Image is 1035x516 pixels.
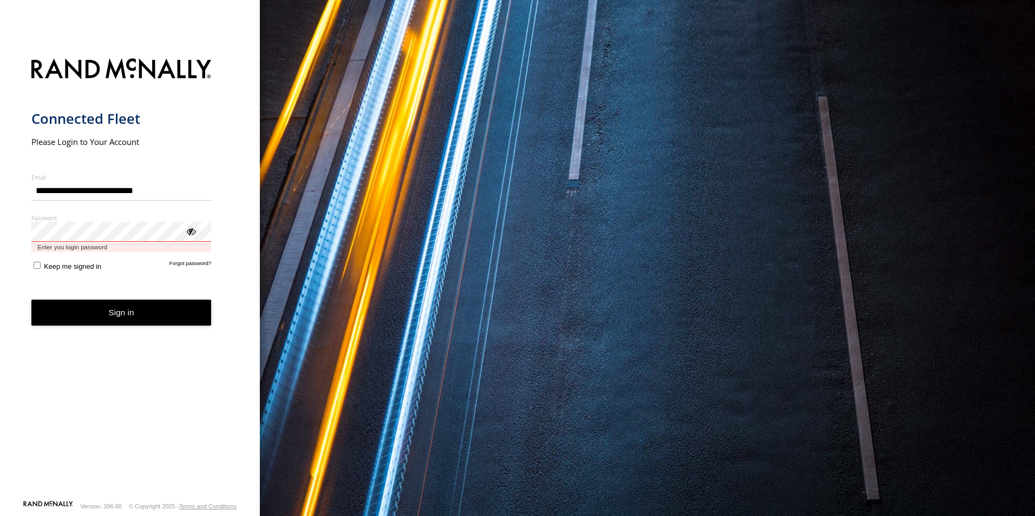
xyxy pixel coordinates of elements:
img: Rand McNally [31,56,212,84]
div: Version: 306.00 [81,503,122,510]
span: Enter you login password [31,242,212,252]
label: Email [31,173,212,181]
button: Sign in [31,300,212,326]
a: Terms and Conditions [179,503,237,510]
h2: Please Login to Your Account [31,136,212,147]
a: Visit our Website [23,501,73,512]
div: © Copyright 2025 - [129,503,237,510]
label: Password [31,214,212,222]
div: ViewPassword [185,226,196,236]
form: main [31,52,229,500]
span: Keep me signed in [44,262,101,270]
h1: Connected Fleet [31,110,212,128]
a: Forgot password? [169,260,212,270]
input: Keep me signed in [34,262,41,269]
